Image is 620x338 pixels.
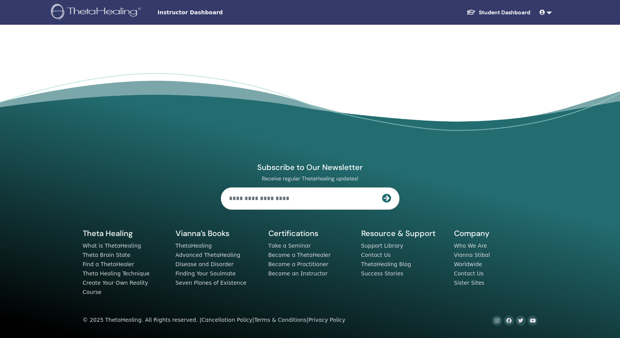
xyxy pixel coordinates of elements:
[268,243,311,249] a: Take a Seminar
[254,317,306,323] a: Terms & Conditions
[454,261,482,267] a: Worldwide
[83,270,150,277] a: Theta Healing Technique
[176,261,234,267] a: Disease and Disorder
[157,8,273,17] span: Instructor Dashboard
[361,270,403,277] a: Success Stories
[268,228,352,238] h5: Certifications
[308,317,345,323] a: Privacy Policy
[454,270,484,277] a: Contact Us
[454,243,487,249] a: Who We Are
[268,270,328,277] a: Become an Instructor
[361,261,411,267] a: ThetaHealing Blog
[83,243,141,249] a: What is ThetaHealing
[176,270,236,277] a: Finding Your Soulmate
[460,5,536,20] a: Student Dashboard
[221,162,400,172] h4: Subscribe to Our Newsletter
[83,280,149,295] a: Create Your Own Reality Course
[51,4,143,21] img: logo.png
[268,261,329,267] a: Become a Practitioner
[176,243,212,249] a: ThetaHealing
[361,243,403,249] a: Support Library
[466,9,476,15] img: graduation-cap-white.svg
[176,280,247,286] a: Seven Planes of Existence
[176,228,259,238] h5: Vianna’s Books
[201,317,252,323] a: Cancellation Policy
[83,228,166,238] h5: Theta Healing
[268,252,331,258] a: Become a ThetaHealer
[83,316,345,325] div: © 2025 ThetaHealing. All Rights reserved. | | |
[83,261,134,267] a: Find a ThetaHealer
[361,228,445,238] h5: Resource & Support
[221,175,400,182] p: Receive regular ThetaHealing updates!
[176,252,241,258] a: Advanced ThetaHealing
[454,228,538,238] h5: Company
[454,252,490,258] a: Vianna Stibal
[454,280,485,286] a: Sister Sites
[83,252,131,258] a: Theta Brain State
[361,252,391,258] a: Contact Us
